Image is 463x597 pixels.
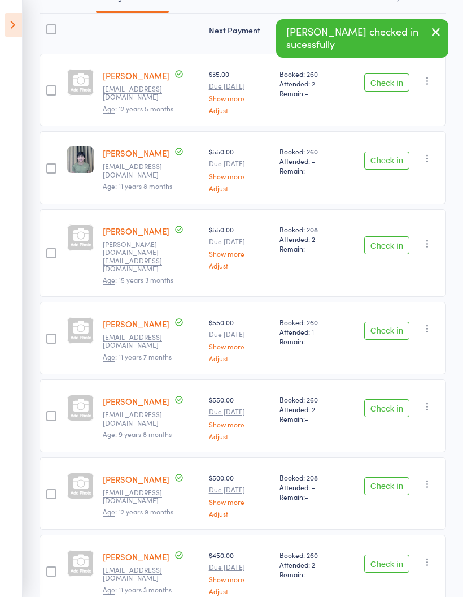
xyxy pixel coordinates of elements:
a: Adjust [209,262,270,269]
span: Attended: - [279,482,340,492]
span: Attended: 2 [279,79,340,88]
button: Check in [364,477,409,495]
div: [PERSON_NAME] checked in sucessfully [276,19,448,58]
small: santhosh.mk@gmail.com [103,240,176,273]
span: Booked: 260 [279,395,340,404]
span: - [305,414,308,423]
small: Due [DATE] [209,237,270,245]
span: Remain: [279,492,340,501]
button: Check in [364,73,409,92]
span: Remain: [279,569,340,579]
div: Next Payment [204,19,275,49]
small: Due [DATE] [209,408,270,416]
small: Due [DATE] [209,330,270,338]
span: : 11 years 7 months [103,352,172,362]
a: Show more [209,172,270,180]
button: Check in [364,399,409,417]
span: Remain: [279,166,340,175]
a: Show more [209,576,270,583]
a: Adjust [209,106,270,114]
span: - [305,244,308,253]
span: - [305,336,308,346]
span: Attended: 1 [279,327,340,336]
span: Booked: 208 [279,224,340,234]
div: $550.00 [209,146,270,191]
span: Attended: 2 [279,560,340,569]
span: Booked: 260 [279,69,340,79]
span: : 11 years 3 months [103,585,172,595]
a: Show more [209,498,270,505]
button: Check in [364,236,409,254]
span: : 11 years 8 months [103,181,172,191]
small: singh_raahul@yahoo.com [103,333,176,349]
a: [PERSON_NAME] [103,395,169,407]
a: Show more [209,421,270,428]
div: $500.00 [209,473,270,517]
small: Due [DATE] [209,82,270,90]
span: - [305,166,308,175]
a: Show more [209,94,270,102]
a: Adjust [209,510,270,517]
span: Booked: 260 [279,146,340,156]
a: [PERSON_NAME] [103,70,169,81]
button: Check in [364,152,409,170]
span: Attended: 2 [279,404,340,414]
a: Adjust [209,354,270,362]
a: Show more [209,250,270,257]
a: [PERSON_NAME] [103,551,169,563]
span: Attended: - [279,156,340,166]
a: [PERSON_NAME] [103,318,169,330]
span: Booked: 260 [279,317,340,327]
div: $450.00 [209,550,270,595]
a: [PERSON_NAME] [103,473,169,485]
a: Adjust [209,184,270,192]
button: Check in [364,322,409,340]
span: Remain: [279,244,340,253]
small: srinivas.4348@gmail.com [103,85,176,101]
div: $550.00 [209,224,270,269]
a: Adjust [209,587,270,595]
span: Attended: 2 [279,234,340,244]
div: $550.00 [209,395,270,439]
small: suresh.yadagiri@gmail.com [103,488,176,505]
span: - [305,492,308,501]
div: Atten­dances [275,19,344,49]
span: : 9 years 8 months [103,429,172,439]
div: $550.00 [209,317,270,362]
small: Due [DATE] [209,486,270,494]
small: Praneethm29@gmail.com [103,162,176,179]
span: Remain: [279,414,340,423]
span: Booked: 208 [279,473,340,482]
span: Booked: 260 [279,550,340,560]
span: Remain: [279,88,340,98]
a: [PERSON_NAME] [103,147,169,159]
a: Adjust [209,432,270,440]
span: : 12 years 9 months [103,507,173,517]
span: : 15 years 3 months [103,275,173,285]
div: $35.00 [209,69,270,114]
span: : 12 years 5 months [103,103,173,114]
a: [PERSON_NAME] [103,225,169,237]
small: yrkreddy@gmail.com [103,566,176,582]
img: image1750723462.png [67,146,94,173]
small: Due [DATE] [209,563,270,571]
span: - [305,569,308,579]
small: Due [DATE] [209,159,270,167]
button: Check in [364,555,409,573]
small: suresh.yadagiri@gmail.com [103,410,176,427]
span: Remain: [279,336,340,346]
span: - [305,88,308,98]
a: Show more [209,343,270,350]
